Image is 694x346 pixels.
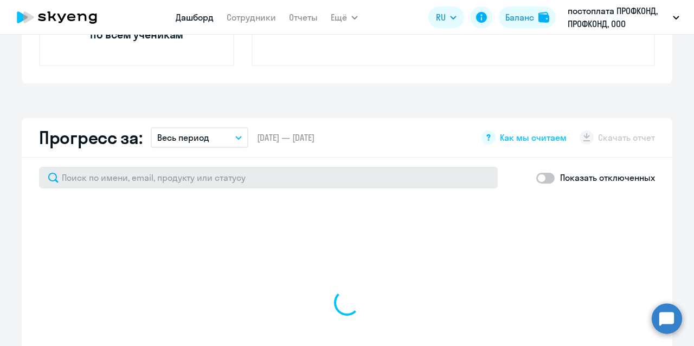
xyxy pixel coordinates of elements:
[568,4,669,30] p: постоплата ПРОФКОНД, ПРОФКОНД, ООО
[331,11,347,24] span: Ещё
[499,6,556,28] button: Балансbalance
[289,12,318,23] a: Отчеты
[151,127,248,148] button: Весь период
[562,4,685,30] button: постоплата ПРОФКОНД, ПРОФКОНД, ООО
[39,127,142,148] h2: Прогресс за:
[428,6,464,28] button: RU
[39,167,498,188] input: Поиск по имени, email, продукту или статусу
[505,11,534,24] div: Баланс
[227,12,276,23] a: Сотрудники
[500,132,567,143] span: Как мы считаем
[436,11,446,24] span: RU
[176,12,214,23] a: Дашборд
[157,131,209,144] p: Весь период
[538,12,549,23] img: balance
[560,171,655,184] p: Показать отключенных
[331,6,358,28] button: Ещё
[257,132,314,143] span: [DATE] — [DATE]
